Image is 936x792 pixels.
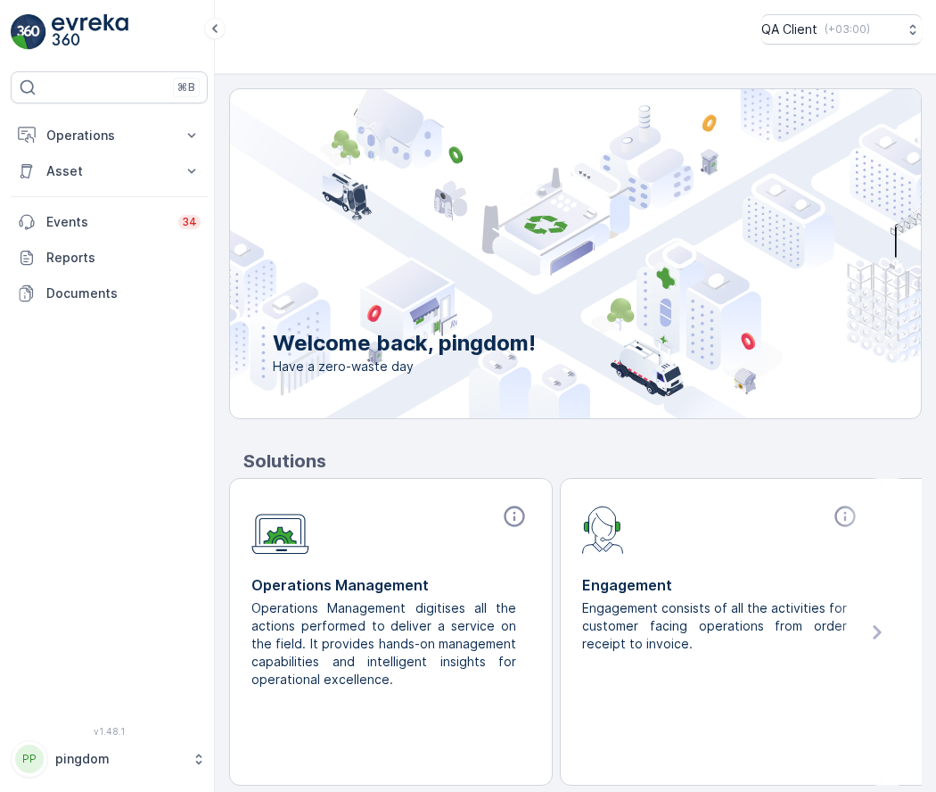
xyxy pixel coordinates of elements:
p: ⌘B [177,80,195,95]
button: QA Client(+03:00) [761,14,922,45]
a: Documents [11,276,208,311]
p: Asset [46,162,172,180]
p: Operations Management [251,574,530,596]
img: logo [11,14,46,50]
button: Asset [11,153,208,189]
button: PPpingdom [11,740,208,778]
a: Events34 [11,204,208,240]
img: city illustration [150,89,921,418]
img: module-icon [251,504,309,555]
p: 34 [182,215,197,229]
p: Events [46,213,168,231]
button: Operations [11,118,208,153]
p: QA Client [761,21,817,38]
img: module-icon [582,504,624,554]
p: pingdom [55,750,183,768]
span: v 1.48.1 [11,726,208,737]
div: PP [15,745,44,773]
p: Documents [46,285,201,302]
p: ( +03:00 ) [825,22,870,37]
p: Engagement [582,574,861,596]
p: Welcome back, pingdom! [273,329,536,358]
p: Operations [46,127,172,144]
p: Engagement consists of all the activities for customer facing operations from order receipt to in... [582,599,847,653]
a: Reports [11,240,208,276]
span: Have a zero-waste day [273,358,536,375]
p: Solutions [243,448,922,474]
p: Reports [46,249,201,267]
p: Operations Management digitises all the actions performed to deliver a service on the field. It p... [251,599,516,689]
img: logo_light-DOdMpM7g.png [52,14,128,50]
